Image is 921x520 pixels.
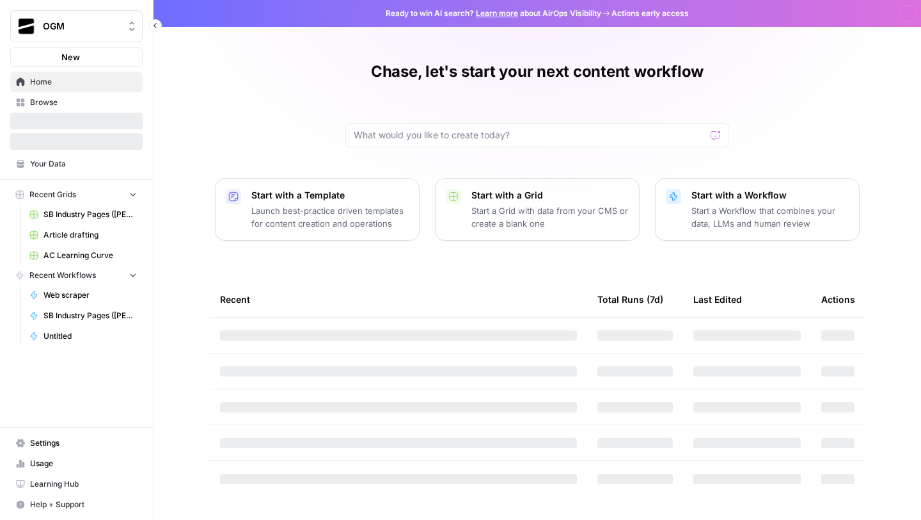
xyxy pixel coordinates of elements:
[691,204,849,230] p: Start a Workflow that combines your data, LLMs and human review
[10,154,143,174] a: Your Data
[24,204,143,225] a: SB Industry Pages ([PERSON_NAME] v3) Grid
[611,8,689,19] span: Actions early access
[476,8,518,18] a: Learn more
[386,8,601,19] span: Ready to win AI search? about AirOps Visibility
[251,189,409,202] p: Start with a Template
[215,178,420,241] button: Start with a TemplateLaunch best-practice driven templates for content creation and operations
[43,229,137,241] span: Article drafting
[15,15,38,38] img: OGM Logo
[655,178,860,241] button: Start with a WorkflowStart a Workflow that combines your data, LLMs and human review
[29,270,96,281] span: Recent Workflows
[61,51,80,63] span: New
[30,437,137,449] span: Settings
[29,189,76,200] span: Recent Grids
[30,97,137,108] span: Browse
[471,189,629,202] p: Start with a Grid
[24,326,143,346] a: Untitled
[24,225,143,245] a: Article drafting
[821,282,855,317] div: Actions
[10,433,143,453] a: Settings
[435,178,640,241] button: Start with a GridStart a Grid with data from your CMS or create a blank one
[24,245,143,266] a: AC Learning Curve
[10,494,143,515] button: Help + Support
[43,209,137,220] span: SB Industry Pages ([PERSON_NAME] v3) Grid
[43,330,137,342] span: Untitled
[10,474,143,494] a: Learning Hub
[10,72,143,92] a: Home
[10,185,143,204] button: Recent Grids
[220,282,577,317] div: Recent
[251,204,409,230] p: Launch best-practice driven templates for content creation and operations
[30,76,137,88] span: Home
[10,10,143,42] button: Workspace: OGM
[10,47,143,67] button: New
[371,61,704,82] h1: Chase, let's start your next content workflow
[43,20,120,33] span: OGM
[10,453,143,474] a: Usage
[30,458,137,469] span: Usage
[43,250,137,261] span: AC Learning Curve
[30,158,137,170] span: Your Data
[471,204,629,230] p: Start a Grid with data from your CMS or create a blank one
[693,282,742,317] div: Last Edited
[43,310,137,321] span: SB Industry Pages ([PERSON_NAME] v3)
[43,289,137,301] span: Web scraper
[24,305,143,326] a: SB Industry Pages ([PERSON_NAME] v3)
[24,285,143,305] a: Web scraper
[30,478,137,490] span: Learning Hub
[10,92,143,113] a: Browse
[691,189,849,202] p: Start with a Workflow
[354,129,705,142] input: What would you like to create today?
[597,282,663,317] div: Total Runs (7d)
[10,266,143,285] button: Recent Workflows
[30,499,137,510] span: Help + Support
